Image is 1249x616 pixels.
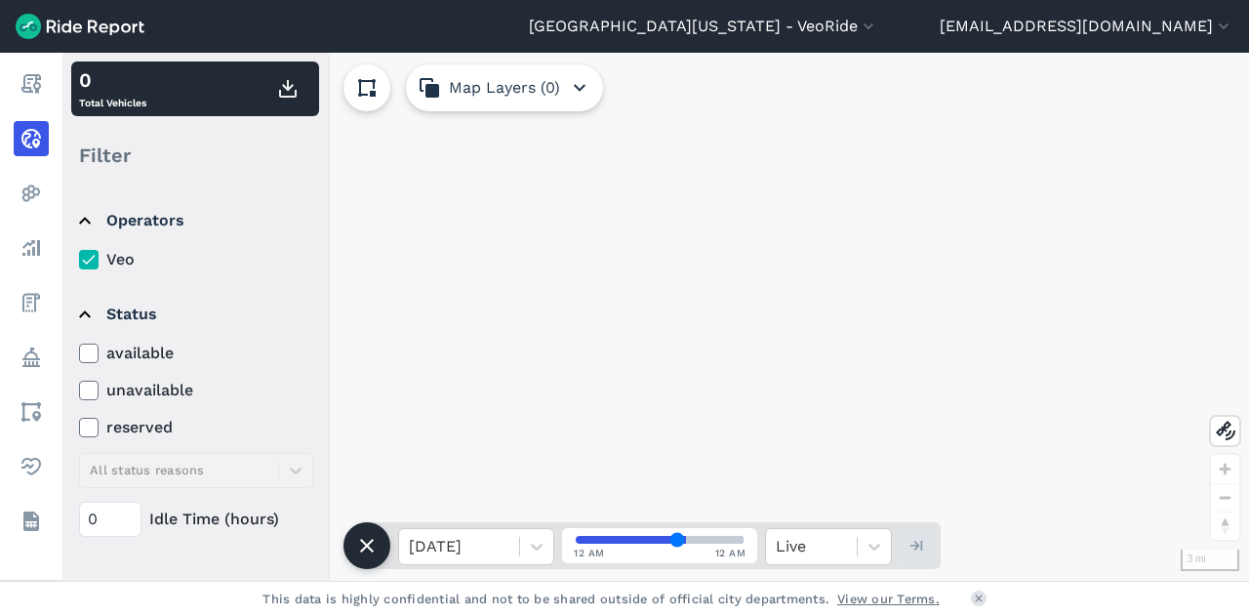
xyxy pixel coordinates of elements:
div: 0 [79,65,146,95]
label: available [79,342,313,365]
a: Report [14,66,49,102]
div: loading [62,53,1249,581]
img: Ride Report [16,14,144,39]
a: Heatmaps [14,176,49,211]
a: Fees [14,285,49,320]
label: Veo [79,248,313,271]
a: Analyze [14,230,49,266]
button: Map Layers (0) [406,64,603,111]
div: Filter [71,125,319,185]
span: 12 AM [574,546,605,560]
a: View our Terms. [837,590,940,608]
a: Realtime [14,121,49,156]
label: reserved [79,416,313,439]
a: Health [14,449,49,484]
a: Datasets [14,504,49,539]
div: Total Vehicles [79,65,146,112]
span: 12 AM [715,546,746,560]
label: unavailable [79,379,313,402]
button: [GEOGRAPHIC_DATA][US_STATE] - VeoRide [529,15,878,38]
a: Areas [14,394,49,430]
a: Policy [14,340,49,375]
div: Idle Time (hours) [79,502,313,537]
button: [EMAIL_ADDRESS][DOMAIN_NAME] [940,15,1233,38]
summary: Operators [79,193,310,248]
summary: Status [79,287,310,342]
